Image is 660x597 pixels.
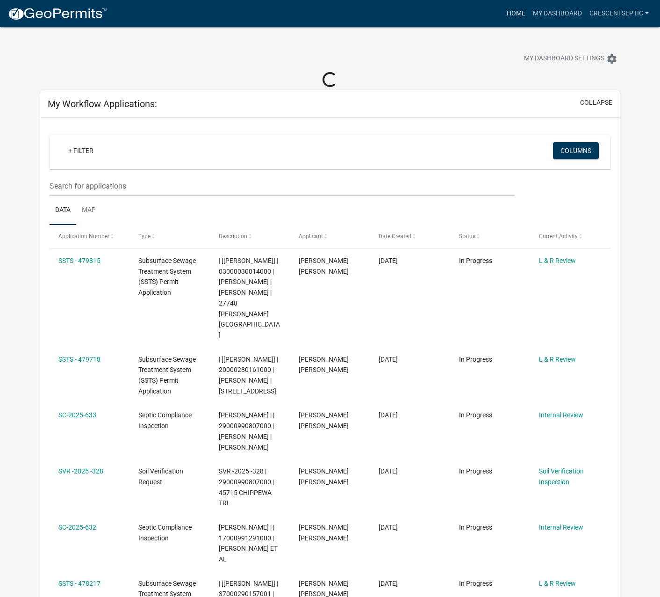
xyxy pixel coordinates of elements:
[138,524,192,542] span: Septic Compliance Inspection
[58,580,100,587] a: SSTS - 478217
[517,50,625,68] button: My Dashboard Settingssettings
[138,411,192,430] span: Septic Compliance Inspection
[553,142,599,159] button: Columns
[370,225,450,248] datatable-header-cell: Date Created
[379,411,398,419] span: 09/15/2025
[539,580,576,587] a: L & R Review
[459,524,492,531] span: In Progress
[379,524,398,531] span: 09/15/2025
[299,524,349,542] span: Peter Ross Johnson
[299,257,349,275] span: Peter Ross Johnson
[48,98,157,109] h5: My Workflow Applications:
[299,411,349,430] span: Peter Ross Johnson
[524,53,604,65] span: My Dashboard Settings
[219,257,280,339] span: | [Elizabeth Plaster] | 03000030014000 | BRUCE A AUSTAD | MARTHA M AUSTAD | 27748 BREKKE LAKE RD
[379,580,398,587] span: 09/14/2025
[539,233,578,240] span: Current Activity
[219,411,274,451] span: Michelle Jevne | | 29000990807000 | ROGER R FREDERICK | BEATRICE K FREDERICK
[58,524,96,531] a: SC-2025-632
[58,356,100,363] a: SSTS - 479718
[50,225,129,248] datatable-header-cell: Application Number
[586,5,653,22] a: Crescentseptic
[58,467,103,475] a: SVR -2025 -328
[219,356,278,395] span: | [Andrea Perales] | 20000280161000 | TAMRA J ZUMMACH | 36737 STATE HWY 108
[219,233,247,240] span: Description
[299,356,349,374] span: Peter Ross Johnson
[539,467,584,486] a: Soil Verification Inspection
[459,411,492,419] span: In Progress
[459,257,492,264] span: In Progress
[539,257,576,264] a: L & R Review
[138,233,151,240] span: Type
[529,5,586,22] a: My Dashboard
[539,524,583,531] a: Internal Review
[450,225,530,248] datatable-header-cell: Status
[58,411,96,419] a: SC-2025-633
[379,356,398,363] span: 09/17/2025
[138,257,196,296] span: Subsurface Sewage Treatment System (SSTS) Permit Application
[129,225,209,248] datatable-header-cell: Type
[539,356,576,363] a: L & R Review
[58,257,100,264] a: SSTS - 479815
[138,467,183,486] span: Soil Verification Request
[50,176,515,196] input: Search for applications
[219,467,274,507] span: SVR -2025 -328 | 29000990807000 | 45715 CHIPPEWA TRL
[606,53,617,65] i: settings
[299,467,349,486] span: Peter Ross Johnson
[459,467,492,475] span: In Progress
[459,356,492,363] span: In Progress
[530,225,610,248] datatable-header-cell: Current Activity
[379,233,411,240] span: Date Created
[580,98,612,108] button: collapse
[379,257,398,264] span: 09/17/2025
[539,411,583,419] a: Internal Review
[290,225,370,248] datatable-header-cell: Applicant
[209,225,289,248] datatable-header-cell: Description
[379,467,398,475] span: 09/15/2025
[58,233,109,240] span: Application Number
[219,524,278,563] span: Michelle Jevne | | 17000991291000 | DAVID A WILKINSON ET AL
[61,142,101,159] a: + Filter
[138,356,196,395] span: Subsurface Sewage Treatment System (SSTS) Permit Application
[459,580,492,587] span: In Progress
[76,196,101,226] a: Map
[50,196,76,226] a: Data
[503,5,529,22] a: Home
[299,233,323,240] span: Applicant
[459,233,475,240] span: Status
